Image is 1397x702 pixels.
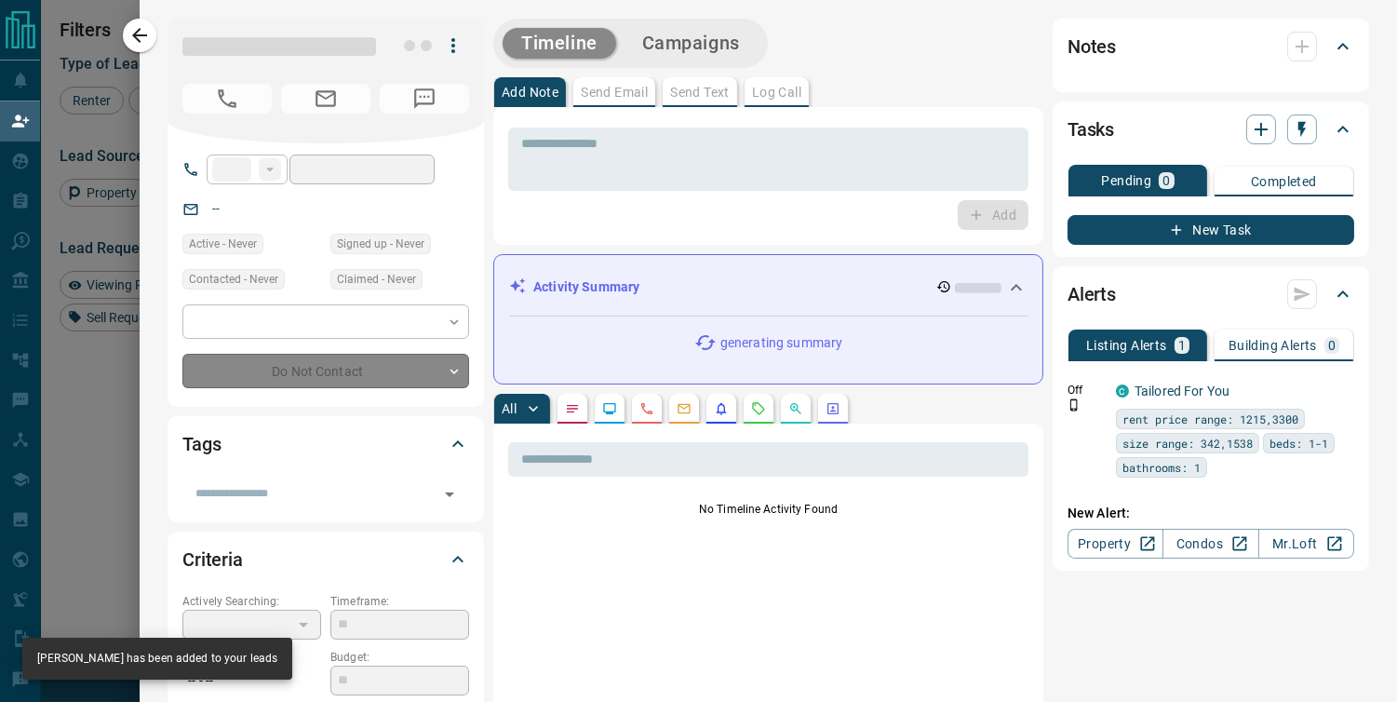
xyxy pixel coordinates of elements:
p: Timeframe: [330,593,469,610]
svg: Lead Browsing Activity [602,401,617,416]
h2: Tags [182,429,221,459]
p: 0 [1328,339,1336,352]
p: Off [1068,382,1105,398]
div: Do Not Contact [182,354,469,388]
p: Listing Alerts [1086,339,1167,352]
p: Add Note [502,86,558,99]
span: No Number [380,84,469,114]
a: Property [1068,529,1163,559]
p: 1 [1178,339,1186,352]
div: Alerts [1068,272,1354,317]
p: All [502,402,517,415]
svg: Emails [677,401,692,416]
span: beds: 1-1 [1269,434,1328,452]
button: New Task [1068,215,1354,245]
span: bathrooms: 1 [1122,458,1201,477]
a: Condos [1162,529,1258,559]
span: rent price range: 1215,3300 [1122,410,1298,428]
div: Tags [182,422,469,466]
a: Tailored For You [1135,384,1229,398]
svg: Requests [751,401,766,416]
svg: Push Notification Only [1068,398,1081,412]
span: Signed up - Never [337,235,424,253]
svg: Listing Alerts [714,401,729,416]
span: Contacted - Never [189,270,278,289]
button: Campaigns [624,28,759,59]
p: -- - -- [182,666,321,696]
a: Mr.Loft [1258,529,1354,559]
h2: Alerts [1068,279,1116,309]
button: Timeline [503,28,616,59]
svg: Notes [565,401,580,416]
p: Building Alerts [1229,339,1317,352]
button: Open [437,481,463,507]
p: No Timeline Activity Found [508,501,1028,518]
p: Budget: [330,649,469,666]
p: Pending [1101,174,1151,187]
span: Claimed - Never [337,270,416,289]
svg: Agent Actions [826,401,840,416]
p: generating summary [720,333,842,353]
span: No Email [281,84,370,114]
p: Actively Searching: [182,593,321,610]
div: [PERSON_NAME] has been added to your leads [37,643,277,674]
p: New Alert: [1068,504,1354,523]
p: 0 [1162,174,1170,187]
a: -- [212,201,220,216]
div: Notes [1068,24,1354,69]
h2: Tasks [1068,115,1114,144]
h2: Criteria [182,545,243,574]
span: No Number [182,84,272,114]
div: Activity Summary [509,270,1028,304]
svg: Opportunities [788,401,803,416]
h2: Notes [1068,32,1116,61]
p: Activity Summary [533,277,639,297]
div: condos.ca [1116,385,1129,398]
span: size range: 342,1538 [1122,434,1253,452]
svg: Calls [639,401,654,416]
div: Criteria [182,537,469,582]
span: Active - Never [189,235,257,253]
div: Tasks [1068,107,1354,152]
p: Completed [1251,175,1317,188]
